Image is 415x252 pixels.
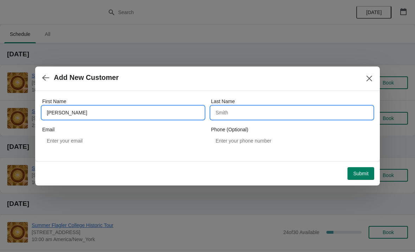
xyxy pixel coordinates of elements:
h2: Add New Customer [54,74,119,82]
input: Smith [211,106,373,119]
button: Close [363,72,376,85]
label: Email [42,126,55,133]
button: Submit [347,167,374,180]
label: First Name [42,98,66,105]
input: John [42,106,204,119]
label: Phone (Optional) [211,126,248,133]
span: Submit [353,171,369,176]
input: Enter your email [42,134,204,147]
label: Last Name [211,98,235,105]
input: Enter your phone number [211,134,373,147]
